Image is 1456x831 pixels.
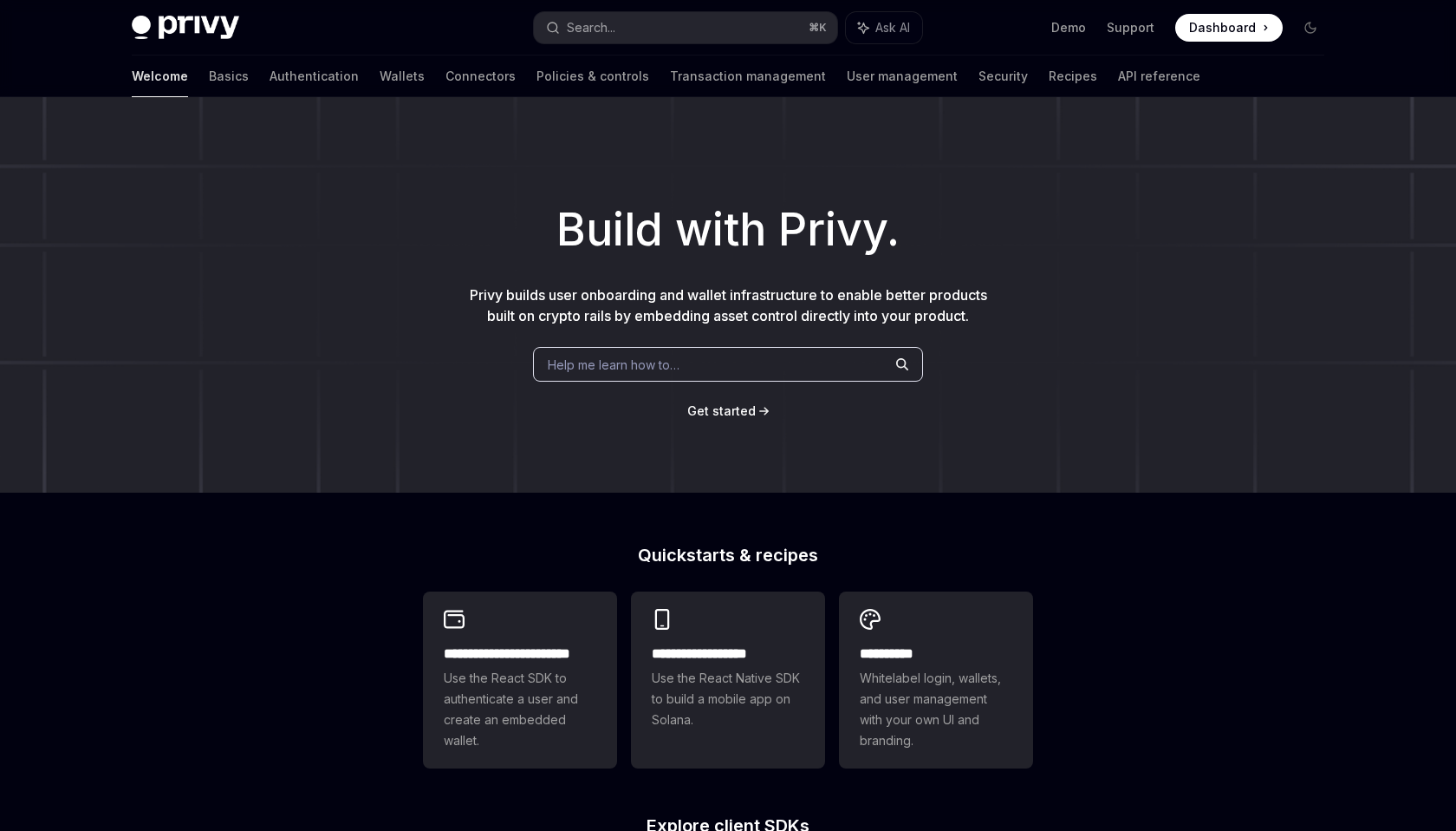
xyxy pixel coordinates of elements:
[875,19,910,36] span: Ask AI
[470,286,987,324] span: Privy builds user onboarding and wallet infrastructure to enable better products built on crypto ...
[809,21,827,35] span: ⌘ K
[209,56,249,97] a: Basics
[687,402,756,420] a: Get started
[380,56,425,97] a: Wallets
[846,12,922,43] button: Ask AI
[1189,19,1256,36] span: Dashboard
[534,12,837,43] button: Search...⌘K
[270,56,359,97] a: Authentication
[631,592,825,769] a: **** **** **** ***Use the React Native SDK to build a mobile app on Solana.
[423,546,1033,564] h2: Quickstarts & recipes
[1118,56,1200,97] a: API reference
[28,196,1428,264] h1: Build with Privy.
[567,17,615,38] div: Search...
[445,56,516,97] a: Connectors
[839,592,1033,769] a: **** *****Whitelabel login, wallets, and user management with your own UI and branding.
[687,403,756,418] span: Get started
[132,56,188,97] a: Welcome
[548,356,679,374] span: Help me learn how to…
[652,668,804,730] span: Use the React Native SDK to build a mobile app on Solana.
[860,668,1012,751] span: Whitelabel login, wallets, and user management with your own UI and branding.
[1175,14,1283,42] a: Dashboard
[978,56,1028,97] a: Security
[536,56,649,97] a: Policies & controls
[132,16,239,40] img: dark logo
[1107,19,1154,36] a: Support
[1297,14,1324,42] button: Toggle dark mode
[1049,56,1097,97] a: Recipes
[444,668,596,751] span: Use the React SDK to authenticate a user and create an embedded wallet.
[1051,19,1086,36] a: Demo
[847,56,958,97] a: User management
[670,56,826,97] a: Transaction management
